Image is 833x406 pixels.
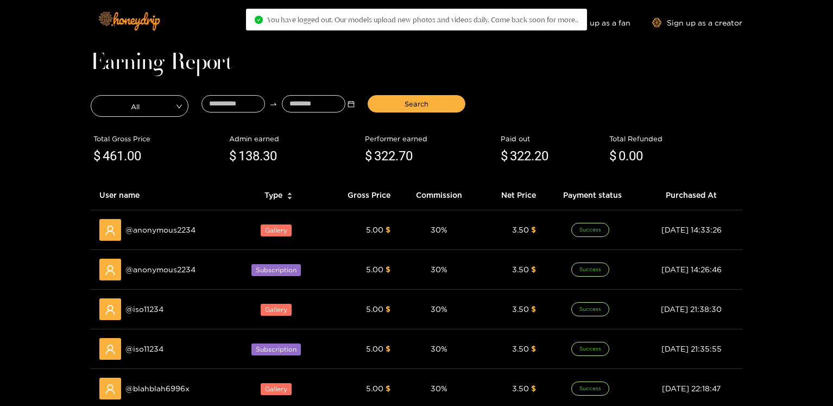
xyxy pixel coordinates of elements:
[238,148,260,164] span: 138
[366,345,383,353] span: 5.00
[365,133,495,144] div: Performer earned
[531,265,536,273] span: $
[531,345,536,353] span: $
[93,146,100,167] span: $
[91,55,742,71] h1: Earning Report
[260,148,277,164] span: .30
[571,302,609,316] span: Success
[399,180,479,210] th: Commission
[571,342,609,356] span: Success
[512,265,529,273] span: 3.50
[609,146,616,167] span: $
[125,303,163,315] span: @ iso11234
[479,180,545,210] th: Net Price
[512,384,529,392] span: 3.50
[124,148,141,164] span: .00
[652,18,742,27] a: Sign up as a creator
[609,133,740,144] div: Total Refunded
[105,344,116,355] span: user
[269,100,277,108] span: swap-right
[229,146,236,167] span: $
[405,98,428,109] span: Search
[571,223,609,237] span: Success
[261,304,292,316] span: Gallery
[512,345,529,353] span: 3.50
[619,148,626,164] span: 0
[264,189,282,201] span: Type
[501,133,604,144] div: Paid out
[93,133,224,144] div: Total Gross Price
[374,148,395,164] span: 322
[431,226,447,234] span: 30 %
[531,305,536,313] span: $
[366,305,383,313] span: 5.00
[287,195,293,201] span: caret-down
[531,148,548,164] span: .20
[267,15,578,24] span: You have logged out. Our models upload new photos and videos daily. Come back soon for more..
[366,226,383,234] span: 5.00
[431,345,447,353] span: 30 %
[512,226,529,234] span: 3.50
[510,148,531,164] span: 322
[287,191,293,197] span: caret-up
[571,382,609,396] span: Success
[365,146,372,167] span: $
[386,305,390,313] span: $
[531,384,536,392] span: $
[556,18,630,27] a: Sign up as a fan
[261,383,292,395] span: Gallery
[431,384,447,392] span: 30 %
[501,146,508,167] span: $
[661,226,722,234] span: [DATE] 14:33:26
[531,226,536,234] span: $
[125,383,190,395] span: @ blahblah6996x
[662,384,721,392] span: [DATE] 22:18:47
[255,16,263,24] span: check-circle
[91,180,234,210] th: User name
[431,305,447,313] span: 30 %
[661,265,722,273] span: [DATE] 14:26:46
[626,148,643,164] span: .00
[366,265,383,273] span: 5.00
[571,263,609,277] span: Success
[103,148,124,164] span: 461
[105,384,116,395] span: user
[395,148,413,164] span: .70
[125,343,163,355] span: @ iso11234
[368,95,465,113] button: Search
[251,343,301,355] span: Subscription
[386,384,390,392] span: $
[125,224,195,236] span: @ anonymous2234
[269,100,277,108] span: to
[661,305,722,313] span: [DATE] 21:38:30
[366,384,383,392] span: 5.00
[105,265,116,276] span: user
[640,180,742,210] th: Purchased At
[251,264,301,276] span: Subscription
[386,345,390,353] span: $
[105,225,116,236] span: user
[323,180,399,210] th: Gross Price
[661,345,722,353] span: [DATE] 21:35:55
[91,98,188,114] span: All
[431,265,447,273] span: 30 %
[105,304,116,315] span: user
[125,264,195,276] span: @ anonymous2234
[229,133,359,144] div: Admin earned
[386,265,390,273] span: $
[261,224,292,236] span: Gallery
[512,305,529,313] span: 3.50
[545,180,640,210] th: Payment status
[386,226,390,234] span: $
